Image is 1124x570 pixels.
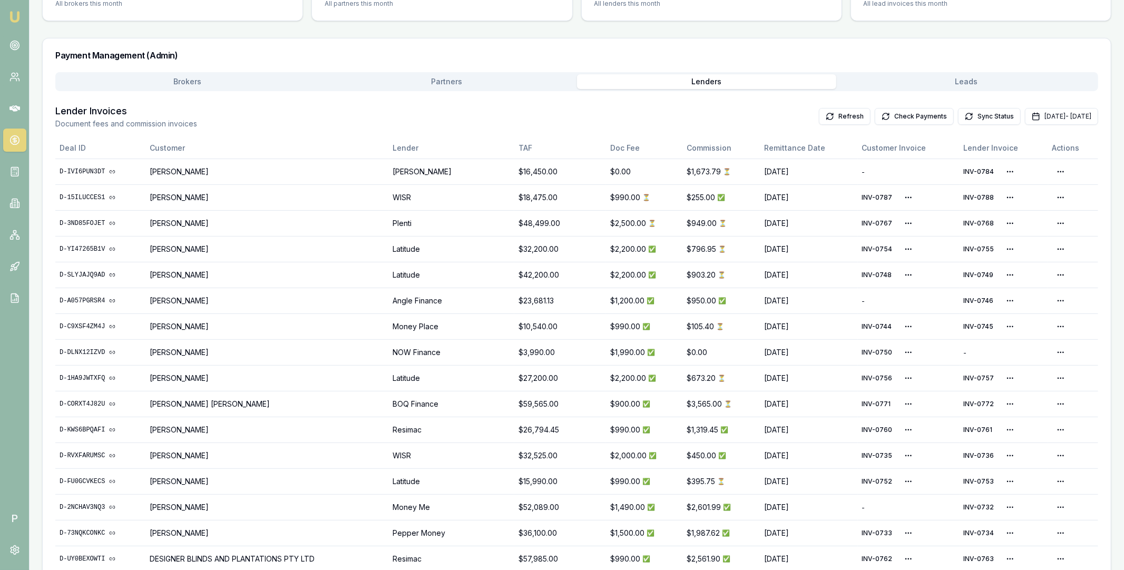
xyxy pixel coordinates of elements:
[610,502,679,513] div: $1,490.00
[60,297,141,305] a: D-A057PGRSR4
[648,219,656,228] span: Payment Pending
[862,168,865,176] span: -
[388,159,514,184] td: [PERSON_NAME]
[724,503,731,512] span: Payment Received
[388,365,514,391] td: Latitude
[862,529,896,537] span: DB ID: cmfxkohnq001543mmbi9a060q Xero ID: 4dd23c51-45d5-4454-8a37-69428517d976
[964,349,967,357] span: -
[388,468,514,494] td: Latitude
[388,443,514,468] td: WISR
[647,503,655,512] span: Payment Received
[964,245,998,253] span: DB ID: cmg3jqy39001g11ctm03huncq Xero ID: 5423b1e9-770c-44c5-9f13-a216ebf46400
[687,554,756,564] div: $2,561.90
[60,193,141,202] a: D-15ILUCCES1
[964,451,998,460] span: DB ID: cmfxms9im0009rjex8lplucoo Xero ID: 29a1734b-6305-4572-81c0-752ccacaaa1d
[862,348,896,357] span: DB ID: cmg2z3x8u0006u4pgp9dxjb9k Xero ID: 3c03b631-020a-4562-8c1c-21a56e93d80d
[145,339,388,365] td: [PERSON_NAME]
[55,119,197,129] p: Document fees and commission invoices
[723,555,731,563] span: Payment Received
[717,322,725,331] span: Payment Pending
[60,348,141,357] a: D-DLNX12IZVD
[519,347,602,358] div: $3,990.00
[610,296,679,306] div: $1,200.00
[958,108,1021,125] button: Sync Status
[687,476,756,487] div: $395.75
[60,219,141,228] a: D-3ND85FOJET
[760,417,858,443] td: [DATE]
[519,399,602,409] div: $59,565.00
[687,218,756,229] div: $949.00
[964,555,998,563] span: DB ID: cmg4bxm18001dmf8hzq0udaqe Xero ID: f7df8633-028b-4eec-8099-3654ce870d7a
[862,555,896,563] span: DB ID: cmg4bxk4y0019mf8hl142l152 Xero ID: 94a2f1fd-adf4-47e5-a370-1eea6ae5bc49
[610,425,679,435] div: $990.00
[610,218,679,229] div: $2,500.00
[964,271,998,279] span: DB ID: cmg2z2dnc000fsghqkrxpfp85 Xero ID: 469e8945-7ea5-46f3-aa61-ede5a45c7da2
[8,11,21,23] img: emu-icon-u.png
[862,504,865,512] span: -
[647,529,654,537] span: Payment Received
[642,555,650,563] span: Payment Received
[60,426,141,434] a: D-KWS6BPQAFI
[606,137,683,159] th: Doc Fee
[610,554,679,564] div: $990.00
[964,168,998,176] span: DB ID: cmg5o8k010037ceugxut8syd6 Xero ID: 69bb02af-3504-480a-a319-82524f1c6cfd
[388,494,514,520] td: Money Me
[862,271,896,279] span: DB ID: cmg2z2bk0000bsghq32tbg0ep Xero ID: d56ff72b-ba5b-495d-bd45-ccc5e7f3eeb8
[610,528,679,538] div: $1,500.00
[862,400,896,408] span: DB ID: cmg4jqr1o000tfpeosyp8tnx8 Xero ID: 7518ece4-fad9-40d6-9ae5-4ae4add0944b
[519,554,602,564] div: $57,985.00
[718,477,726,486] span: Payment Pending
[60,322,141,331] a: D-C9XSF4ZM4J
[683,137,760,159] th: Commission
[964,374,998,382] span: DB ID: cmg3k96sa003ddles946xigi9 Xero ID: 010e8d76-3b97-4be1-a4c4-3d2f75ea1195
[724,168,731,176] span: Payment Pending
[55,137,145,159] th: Deal ID
[719,245,727,253] span: Payment Pending
[145,313,388,339] td: [PERSON_NAME]
[718,271,726,279] span: Payment Pending
[145,365,388,391] td: [PERSON_NAME]
[964,400,998,408] span: DB ID: cmg4jqssn000xfpeo9ky94yxe Xero ID: 39c0de09-0b97-4695-90d6-aa408e0ec238
[145,137,388,159] th: Customer
[388,236,514,262] td: Latitude
[760,288,858,313] td: [DATE]
[687,321,756,332] div: $105.40
[960,137,1048,159] th: Lender Invoice
[760,443,858,468] td: [DATE]
[687,192,756,203] div: $255.00
[57,74,317,89] button: Brokers
[388,137,514,159] th: Lender
[610,347,679,358] div: $1,990.00
[819,108,871,125] button: Refresh
[519,502,602,513] div: $52,089.00
[610,450,679,461] div: $2,000.00
[317,74,577,89] button: Partners
[519,192,602,203] div: $18,475.00
[642,426,650,434] span: Payment Received
[647,348,655,357] span: Payment Received
[519,476,602,487] div: $15,990.00
[719,297,727,305] span: Payment Received
[718,193,726,202] span: Payment Received
[388,313,514,339] td: Money Place
[687,166,756,177] div: $1,673.79
[610,399,679,409] div: $900.00
[145,417,388,443] td: [PERSON_NAME]
[964,193,998,202] span: DB ID: cmg755iqg001w5bswrjdtnhmb Xero ID: eb972de8-fae3-466e-b514-a457a8fac330
[862,426,896,434] span: DB ID: cmg4bpiz60017ntabondiu8vt Xero ID: 490df34e-e303-4120-aba9-c31fa03416b1
[862,374,896,382] span: DB ID: cmg3k941p0039dlesbmfj4br0 Xero ID: 5bf249ce-de60-4e61-9d4a-0892191654a4
[55,51,1098,60] h3: Payment Management (Admin)
[642,322,650,331] span: Payment Received
[964,219,998,228] span: DB ID: cmg4d8p0k004r7dif6uxsmfak Xero ID: 30dac632-ed32-4540-b809-2cc13de5de21
[760,494,858,520] td: [DATE]
[862,193,896,202] span: DB ID: cmg755h4u001s5bswg8w1gypu Xero ID: 0c5a60aa-1ed9-4542-b9d3-aeb892ea430c
[760,210,858,236] td: [DATE]
[722,529,730,537] span: Payment Received
[60,168,141,176] a: D-IVI6PUN3DT
[760,184,858,210] td: [DATE]
[647,297,654,305] span: Payment Received
[687,528,756,538] div: $1,987.62
[687,296,756,306] div: $950.00
[964,297,998,305] span: DB ID: cmg09g6wm00plpqgaaugoydz2 Xero ID: 77054d33-cf8d-46ae-8909-bfd3c0179409
[862,245,896,253] span: DB ID: cmg3jqwfj001c11ctrzw359e8 Xero ID: 608d397f-c7ff-4061-b67a-f88d5ff3aaa3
